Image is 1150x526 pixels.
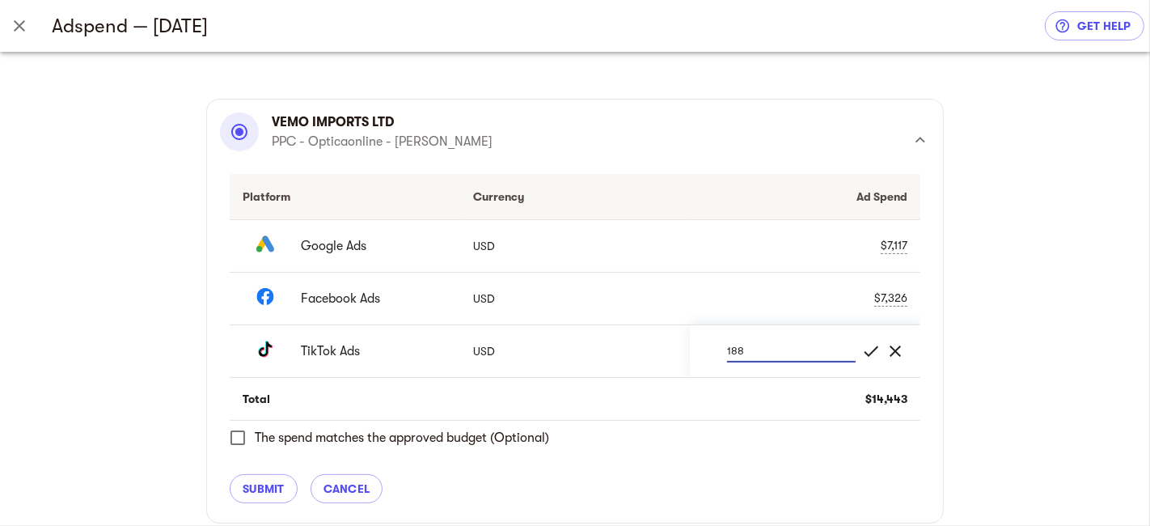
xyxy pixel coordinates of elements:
span: get help [1058,16,1131,36]
button: Cancel [883,339,907,363]
span: submit [243,479,285,498]
span: Facebook Ads [301,289,434,308]
span: Google Ads [301,236,434,256]
span: clear [886,341,905,361]
td: USD [460,219,691,272]
div: $7,117 [881,237,907,254]
div: Currency [473,187,678,206]
input: Ad Spend [727,339,856,362]
span: check [861,341,881,361]
iframe: Chat Widget [1069,448,1150,526]
a: get help [1045,11,1144,40]
span: TikTok Ads [301,341,434,361]
span: The spend matches the approved budget (Optional) [255,428,549,448]
td: Total [230,378,460,421]
td: $14,443 [690,378,920,421]
td: USD [460,272,691,325]
button: Save [859,339,883,363]
p: PPC - Opticaonline - [PERSON_NAME] [272,132,493,151]
div: VEMO imports LtdPPC - Opticaonline - [PERSON_NAME] [220,112,930,168]
h5: Adspend — [DATE] [52,13,1045,39]
div: Platform [243,187,447,206]
span: cancel [323,479,370,498]
div: $7,326 [874,290,907,307]
button: cancel [311,474,383,503]
td: USD [460,325,691,377]
p: VEMO imports Ltd [272,112,493,132]
button: submit [230,474,298,503]
div: Ad Spend [703,187,907,206]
